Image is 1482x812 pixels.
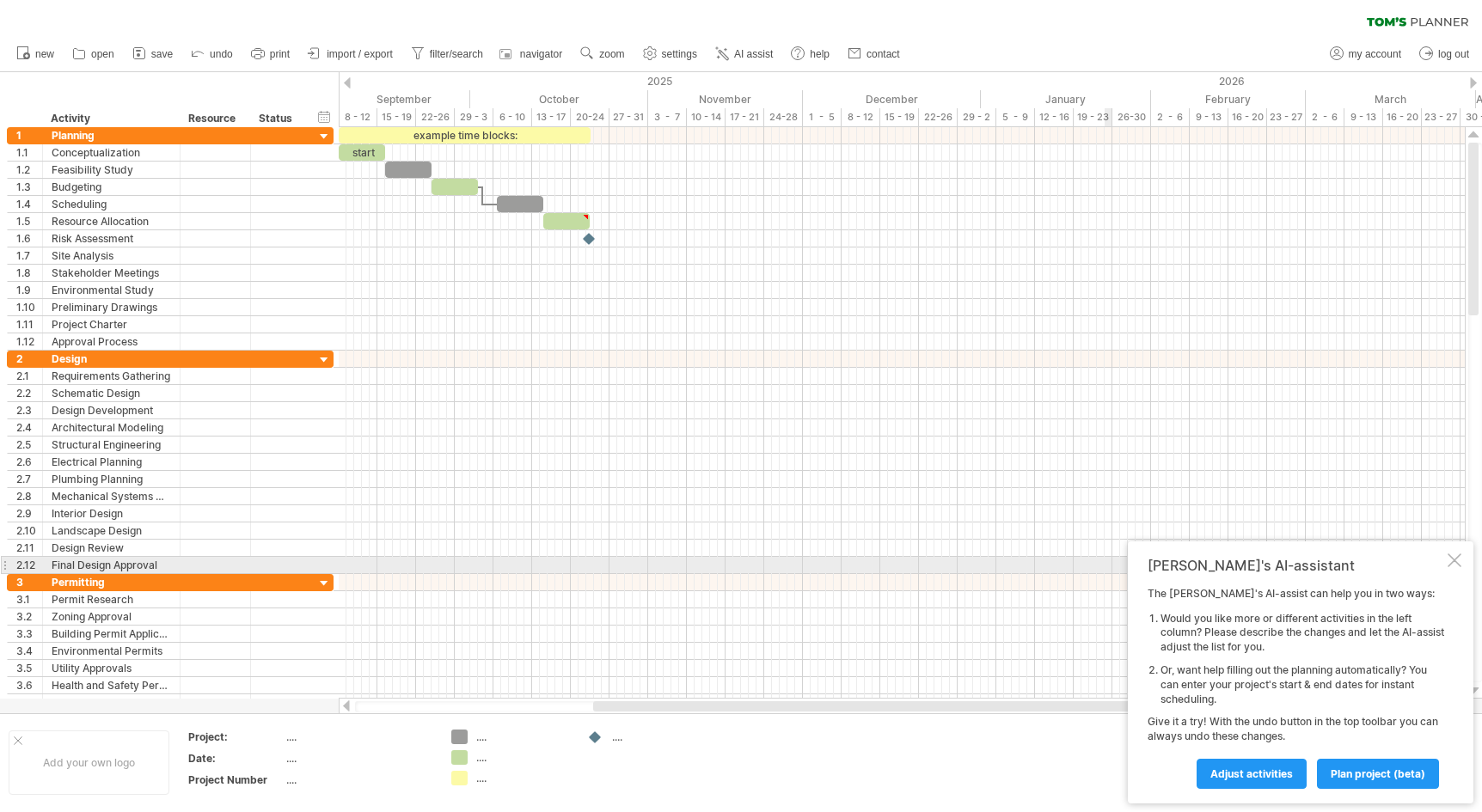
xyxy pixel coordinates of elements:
div: .... [286,730,431,744]
a: navigator [497,43,567,65]
div: 2 - 6 [1306,108,1344,126]
span: save [151,48,173,60]
div: 1.6 [16,230,42,247]
div: Utility Approvals [52,660,171,676]
div: 2.4 [16,419,42,436]
a: help [787,43,835,65]
div: 1.9 [16,282,42,298]
div: March 2026 [1306,90,1476,108]
div: 2.7 [16,471,42,487]
div: 10 - 14 [687,108,726,126]
div: Stakeholder Meetings [52,265,171,281]
div: 1.12 [16,333,42,350]
div: 2 [16,351,42,367]
div: 3.2 [16,608,42,625]
div: 29 - 3 [455,108,493,126]
div: 23 - 27 [1422,108,1461,126]
div: 9 - 13 [1344,108,1383,126]
div: Project: [188,730,283,744]
span: navigator [520,48,562,60]
a: open [68,43,119,65]
div: .... [612,730,706,744]
div: example time blocks: [339,127,591,143]
div: Zoning Approval [52,608,171,625]
div: 3.4 [16,643,42,659]
div: February 2026 [1151,90,1306,108]
div: Design Review [52,540,171,556]
div: 9 - 13 [1190,108,1228,126]
div: Permit Research [52,591,171,607]
div: Site Analysis [52,247,171,264]
div: 8 - 12 [339,108,377,126]
div: Interior Design [52,505,171,522]
div: Fire Department Approval [52,694,171,711]
div: .... [476,771,570,785]
div: Date: [188,751,283,766]
div: 3.3 [16,626,42,642]
a: contact [843,43,905,65]
div: 16 - 20 [1383,108,1422,126]
span: my account [1349,48,1401,60]
div: 2.9 [16,505,42,522]
a: import / export [303,43,398,65]
span: settings [662,48,697,60]
div: January 2026 [981,90,1151,108]
span: undo [210,48,233,60]
div: Final Design Approval [52,557,171,573]
a: Adjust activities [1197,759,1307,789]
span: help [810,48,830,60]
div: 20-24 [571,108,609,126]
div: 1 - 5 [803,108,842,126]
a: settings [639,43,702,65]
a: filter/search [407,43,488,65]
div: Project Number [188,772,283,787]
div: 1.7 [16,247,42,264]
div: 2.2 [16,385,42,401]
div: 22-26 [416,108,455,126]
a: save [128,43,178,65]
div: 16 - 20 [1228,108,1267,126]
div: 1.8 [16,265,42,281]
div: November 2025 [648,90,803,108]
div: 2.3 [16,402,42,418]
div: 13 - 17 [532,108,571,126]
a: undo [187,43,238,65]
div: Electrical Planning [52,454,171,470]
div: October 2025 [470,90,648,108]
div: 22-26 [919,108,958,126]
div: Feasibility Study [52,162,171,178]
div: Structural Engineering [52,437,171,453]
span: Adjust activities [1210,767,1293,780]
div: 1.3 [16,179,42,195]
a: new [12,43,59,65]
div: 24-28 [764,108,803,126]
span: zoom [599,48,624,60]
div: 19 - 23 [1074,108,1112,126]
div: 2.11 [16,540,42,556]
div: 6 - 10 [493,108,532,126]
span: contact [867,48,900,60]
div: 1.1 [16,144,42,161]
div: 23 - 27 [1267,108,1306,126]
div: 2 - 6 [1151,108,1190,126]
a: print [247,43,295,65]
div: Building Permit Application [52,626,171,642]
div: Approval Process [52,333,171,350]
div: Design [52,351,171,367]
div: start [339,144,385,161]
div: 3.6 [16,677,42,693]
span: plan project (beta) [1331,767,1425,780]
div: 1.2 [16,162,42,178]
div: .... [286,751,431,766]
div: Planning [52,127,171,143]
div: 27 - 31 [609,108,648,126]
div: Scheduling [52,196,171,212]
div: Activity [51,110,170,127]
div: Permitting [52,574,171,590]
div: 3 - 7 [648,108,687,126]
span: log out [1438,48,1469,60]
a: plan project (beta) [1317,759,1439,789]
div: 3.5 [16,660,42,676]
a: AI assist [711,43,778,65]
div: [PERSON_NAME]'s AI-assistant [1148,557,1444,574]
